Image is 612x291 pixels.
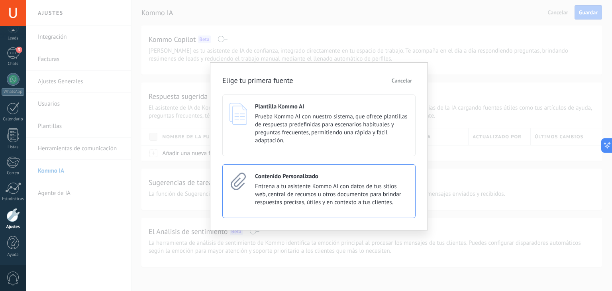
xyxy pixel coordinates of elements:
div: Estadísticas [2,197,25,202]
div: Ayuda [2,252,25,258]
div: Calendario [2,117,25,122]
span: Prueba Kommo AI con nuestro sistema, que ofrece plantillas de respuesta predefinidas para escenar... [255,113,408,145]
h2: Elige tu primera fuente [222,75,293,85]
div: Leads [2,36,25,41]
div: WhatsApp [2,88,24,96]
div: Listas [2,145,25,150]
span: 3 [16,47,22,53]
h4: Contenido Personalizado [255,173,318,180]
span: Cancelar [392,78,412,83]
span: Entrena a tu asistente Kommo AI con datos de tus sitios web, central de recursos u otros document... [255,183,408,206]
div: Correo [2,171,25,176]
div: Ajustes [2,224,25,230]
button: Cancelar [388,75,416,87]
div: Chats [2,61,25,67]
h4: Plantilla Kommo AI [255,103,304,110]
